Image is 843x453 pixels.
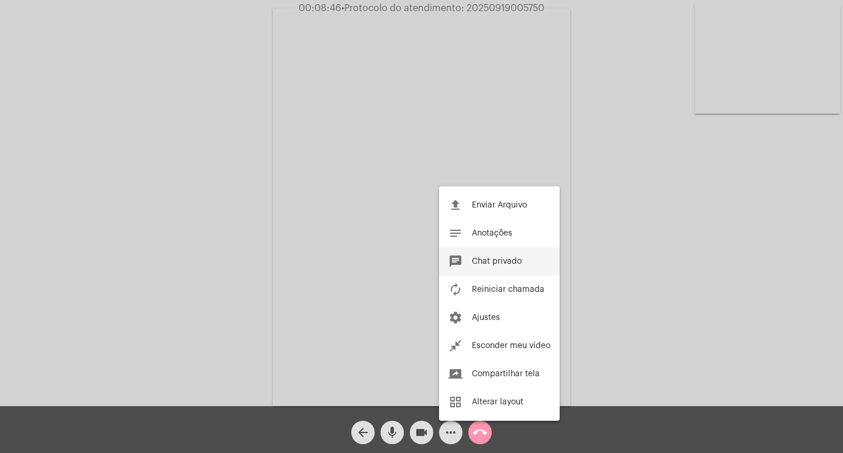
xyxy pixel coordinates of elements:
[448,339,462,353] mat-icon: close_fullscreen
[472,257,522,265] span: Chat privado
[448,198,462,212] mat-icon: file_upload
[472,314,500,322] span: Ajustes
[448,367,462,381] mat-icon: screen_share
[448,311,462,325] mat-icon: settings
[472,370,540,378] span: Compartilhar tela
[472,285,544,294] span: Reiniciar chamada
[448,226,462,240] mat-icon: notes
[448,282,462,297] mat-icon: autorenew
[472,398,523,406] span: Alterar layout
[448,254,462,268] mat-icon: chat
[472,342,550,350] span: Esconder meu vídeo
[448,395,462,409] mat-icon: grid_view
[472,229,512,237] span: Anotações
[472,201,527,209] span: Enviar Arquivo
